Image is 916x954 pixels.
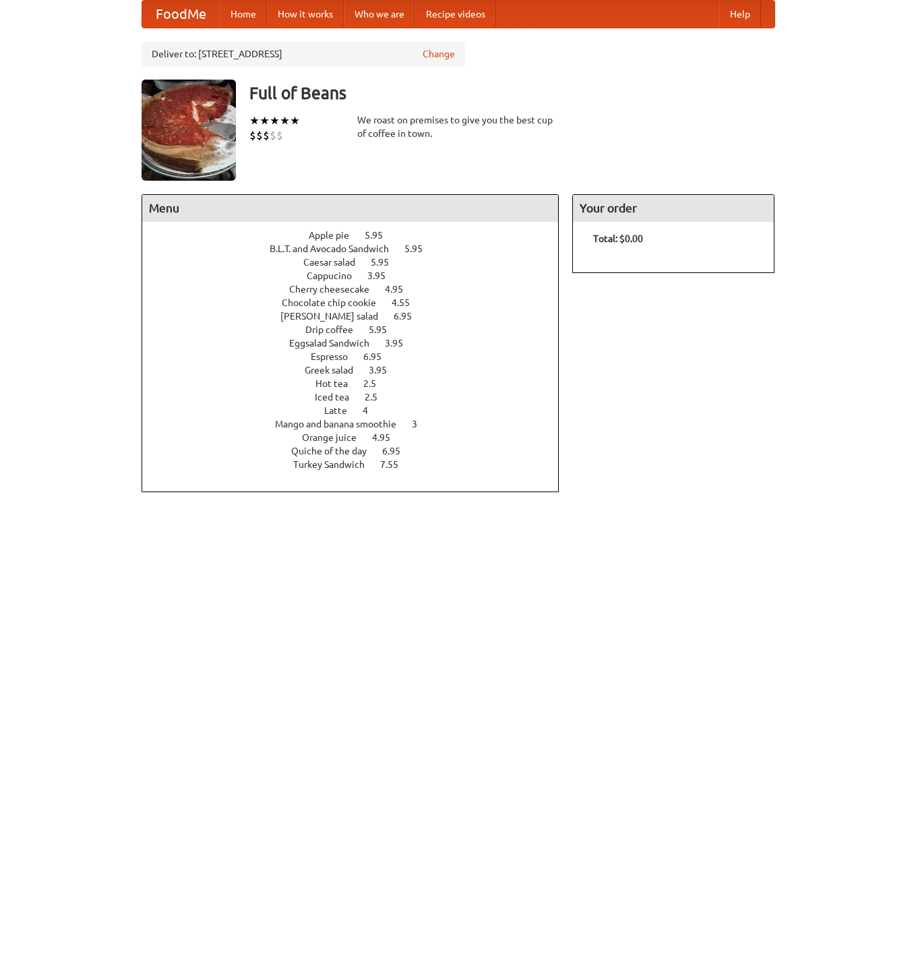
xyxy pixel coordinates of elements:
span: Drip coffee [305,324,367,335]
span: Espresso [311,351,361,362]
span: 5.95 [371,257,402,268]
span: 4 [363,405,381,416]
span: 5.95 [369,324,400,335]
b: Total: $0.00 [593,233,643,244]
a: Recipe videos [415,1,496,28]
a: Latte 4 [324,405,393,416]
a: Cappucino 3.95 [307,270,410,281]
span: Eggsalad Sandwich [289,338,383,349]
a: Drip coffee 5.95 [305,324,412,335]
img: angular.jpg [142,80,236,181]
a: Espresso 6.95 [311,351,406,362]
span: 4.95 [385,284,417,295]
a: Orange juice 4.95 [302,432,415,443]
span: 6.95 [382,446,414,456]
span: [PERSON_NAME] salad [280,311,392,322]
span: Turkey Sandwich [293,459,378,470]
span: 2.5 [365,392,391,403]
span: Chocolate chip cookie [282,297,390,308]
a: Apple pie 5.95 [309,230,408,241]
span: 4.55 [392,297,423,308]
span: Cappucino [307,270,365,281]
span: 6.95 [363,351,395,362]
span: 4.95 [372,432,404,443]
li: $ [270,128,276,143]
div: We roast on premises to give you the best cup of coffee in town. [357,113,559,140]
li: ★ [270,113,280,128]
span: Iced tea [315,392,363,403]
a: Mango and banana smoothie 3 [275,419,442,429]
a: How it works [267,1,344,28]
span: B.L.T. and Avocado Sandwich [270,243,402,254]
li: ★ [280,113,290,128]
a: Caesar salad 5.95 [303,257,414,268]
li: $ [256,128,263,143]
h3: Full of Beans [249,80,775,107]
span: Caesar salad [303,257,369,268]
span: Quiche of the day [291,446,380,456]
li: ★ [249,113,259,128]
span: 7.55 [380,459,412,470]
a: Who we are [344,1,415,28]
span: 5.95 [404,243,436,254]
a: Quiche of the day 6.95 [291,446,425,456]
a: Greek salad 3.95 [305,365,412,376]
span: Hot tea [315,378,361,389]
div: Deliver to: [STREET_ADDRESS] [142,42,465,66]
a: FoodMe [142,1,220,28]
span: 2.5 [363,378,390,389]
span: Apple pie [309,230,363,241]
li: $ [263,128,270,143]
span: Orange juice [302,432,370,443]
span: Cherry cheesecake [289,284,383,295]
a: [PERSON_NAME] salad 6.95 [280,311,437,322]
span: Mango and banana smoothie [275,419,410,429]
span: 3.95 [367,270,399,281]
li: $ [249,128,256,143]
a: Turkey Sandwich 7.55 [293,459,423,470]
li: $ [276,128,283,143]
span: Latte [324,405,361,416]
a: Chocolate chip cookie 4.55 [282,297,435,308]
h4: Your order [573,195,774,222]
a: Home [220,1,267,28]
li: ★ [290,113,300,128]
span: 3.95 [385,338,417,349]
span: 3 [412,419,431,429]
span: 5.95 [365,230,396,241]
a: B.L.T. and Avocado Sandwich 5.95 [270,243,448,254]
span: 3.95 [369,365,400,376]
h4: Menu [142,195,559,222]
span: Greek salad [305,365,367,376]
li: ★ [259,113,270,128]
a: Cherry cheesecake 4.95 [289,284,428,295]
a: Hot tea 2.5 [315,378,401,389]
a: Iced tea 2.5 [315,392,402,403]
span: 6.95 [394,311,425,322]
a: Eggsalad Sandwich 3.95 [289,338,428,349]
a: Change [423,47,455,61]
a: Help [719,1,761,28]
